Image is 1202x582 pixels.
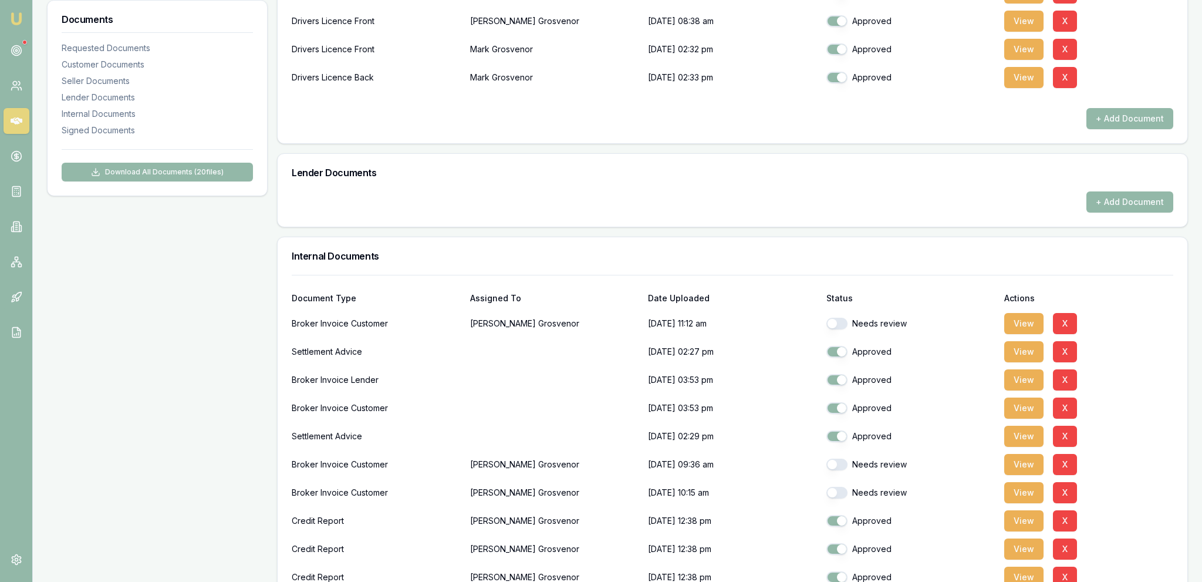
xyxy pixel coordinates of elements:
[292,537,461,561] div: Credit Report
[1004,454,1044,475] button: View
[1004,313,1044,334] button: View
[826,346,995,358] div: Approved
[1053,398,1077,419] button: X
[1004,11,1044,32] button: View
[826,402,995,414] div: Approved
[1004,398,1044,419] button: View
[470,481,639,504] p: [PERSON_NAME] Grosvenor
[826,294,995,302] div: Status
[62,59,253,70] div: Customer Documents
[1004,294,1173,302] div: Actions
[1053,39,1077,60] button: X
[470,294,639,302] div: Assigned To
[648,66,817,89] p: [DATE] 02:33 pm
[292,481,461,504] div: Broker Invoice Customer
[1053,67,1077,88] button: X
[470,38,639,61] p: Mark Grosvenor
[648,425,817,448] p: [DATE] 02:29 pm
[1004,510,1044,531] button: View
[62,15,253,24] h3: Documents
[470,537,639,561] p: [PERSON_NAME] Grosvenor
[1053,11,1077,32] button: X
[1086,108,1173,129] button: + Add Document
[292,368,461,392] div: Broker Invoice Lender
[1053,341,1077,362] button: X
[470,509,639,533] p: [PERSON_NAME] Grosvenor
[1004,539,1044,560] button: View
[62,163,253,181] button: Download All Documents (20files)
[1004,39,1044,60] button: View
[9,12,23,26] img: emu-icon-u.png
[292,509,461,533] div: Credit Report
[292,294,461,302] div: Document Type
[292,453,461,476] div: Broker Invoice Customer
[826,72,995,83] div: Approved
[1004,369,1044,391] button: View
[1053,510,1077,531] button: X
[648,340,817,364] p: [DATE] 02:27 pm
[826,459,995,470] div: Needs review
[826,15,995,27] div: Approved
[470,66,639,89] p: Mark Grosvenor
[1053,369,1077,391] button: X
[1086,191,1173,213] button: + Add Document
[292,66,461,89] div: Drivers Licence Back
[1053,426,1077,447] button: X
[292,9,461,33] div: Drivers Licence Front
[826,43,995,55] div: Approved
[1053,482,1077,503] button: X
[62,75,253,87] div: Seller Documents
[1004,67,1044,88] button: View
[648,481,817,504] p: [DATE] 10:15 am
[62,125,253,136] div: Signed Documents
[292,38,461,61] div: Drivers Licence Front
[292,312,461,335] div: Broker Invoice Customer
[470,9,639,33] p: [PERSON_NAME] Grosvenor
[648,396,817,420] p: [DATE] 03:53 pm
[1004,482,1044,503] button: View
[292,396,461,420] div: Broker Invoice Customer
[826,487,995,499] div: Needs review
[62,42,253,54] div: Requested Documents
[648,294,817,302] div: Date Uploaded
[648,537,817,561] p: [DATE] 12:38 pm
[1053,454,1077,475] button: X
[292,340,461,364] div: Settlement Advice
[1053,313,1077,334] button: X
[62,108,253,120] div: Internal Documents
[648,453,817,476] p: [DATE] 09:36 am
[648,509,817,533] p: [DATE] 12:38 pm
[826,543,995,555] div: Approved
[648,312,817,335] p: [DATE] 11:12 am
[826,430,995,442] div: Approved
[470,312,639,335] p: [PERSON_NAME] Grosvenor
[648,38,817,61] p: [DATE] 02:32 pm
[292,425,461,448] div: Settlement Advice
[826,374,995,386] div: Approved
[292,251,1173,261] h3: Internal Documents
[62,92,253,103] div: Lender Documents
[1004,341,1044,362] button: View
[826,318,995,329] div: Needs review
[648,9,817,33] p: [DATE] 08:38 am
[826,515,995,527] div: Approved
[1004,426,1044,447] button: View
[470,453,639,476] p: [PERSON_NAME] Grosvenor
[1053,539,1077,560] button: X
[292,168,1173,177] h3: Lender Documents
[648,368,817,392] p: [DATE] 03:53 pm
